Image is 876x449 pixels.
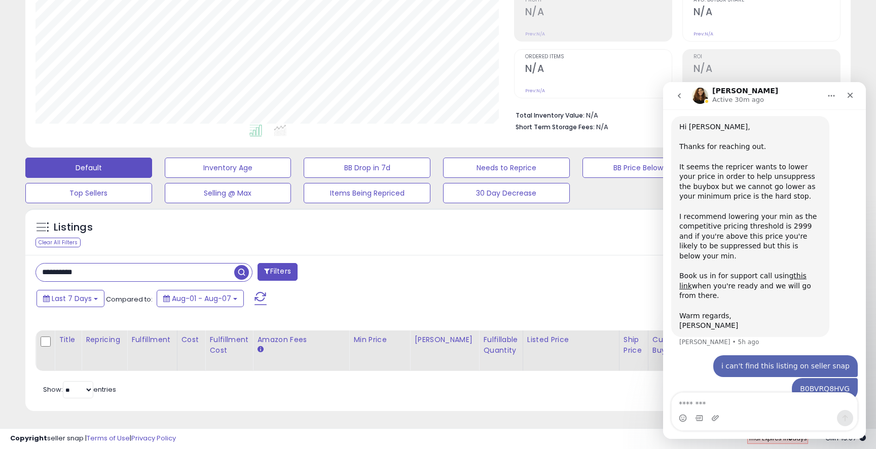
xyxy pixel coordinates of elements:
[86,334,123,345] div: Repricing
[596,122,608,132] span: N/A
[414,334,474,345] div: [PERSON_NAME]
[527,334,615,345] div: Listed Price
[87,433,130,443] a: Terms of Use
[25,183,152,203] button: Top Sellers
[59,334,77,345] div: Title
[36,290,104,307] button: Last 7 Days
[443,183,570,203] button: 30 Day Decrease
[25,158,152,178] button: Default
[35,238,81,247] div: Clear All Filters
[693,31,713,37] small: Prev: N/A
[525,54,672,60] span: Ordered Items
[525,31,545,37] small: Prev: N/A
[258,263,297,281] button: Filters
[304,183,430,203] button: Items Being Repriced
[106,294,153,304] span: Compared to:
[693,54,840,60] span: ROI
[516,108,833,121] li: N/A
[652,334,705,356] div: Current Buybox Price
[181,334,201,345] div: Cost
[257,334,345,345] div: Amazon Fees
[257,345,263,354] small: Amazon Fees.
[10,434,176,443] div: seller snap | |
[525,88,545,94] small: Prev: N/A
[209,334,248,356] div: Fulfillment Cost
[525,63,672,77] h2: N/A
[172,293,231,304] span: Aug-01 - Aug-07
[157,290,244,307] button: Aug-01 - Aug-07
[52,293,92,304] span: Last 7 Days
[131,334,172,345] div: Fulfillment
[165,158,291,178] button: Inventory Age
[353,334,406,345] div: Min Price
[516,123,595,131] b: Short Term Storage Fees:
[483,334,518,356] div: Fulfillable Quantity
[663,82,866,439] iframe: Intercom live chat
[10,433,47,443] strong: Copyright
[693,63,840,77] h2: N/A
[693,6,840,20] h2: N/A
[582,158,709,178] button: BB Price Below Min
[304,158,430,178] button: BB Drop in 7d
[624,334,644,356] div: Ship Price
[516,111,585,120] b: Total Inventory Value:
[54,220,93,235] h5: Listings
[443,158,570,178] button: Needs to Reprice
[165,183,291,203] button: Selling @ Max
[525,6,672,20] h2: N/A
[43,385,116,394] span: Show: entries
[131,433,176,443] a: Privacy Policy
